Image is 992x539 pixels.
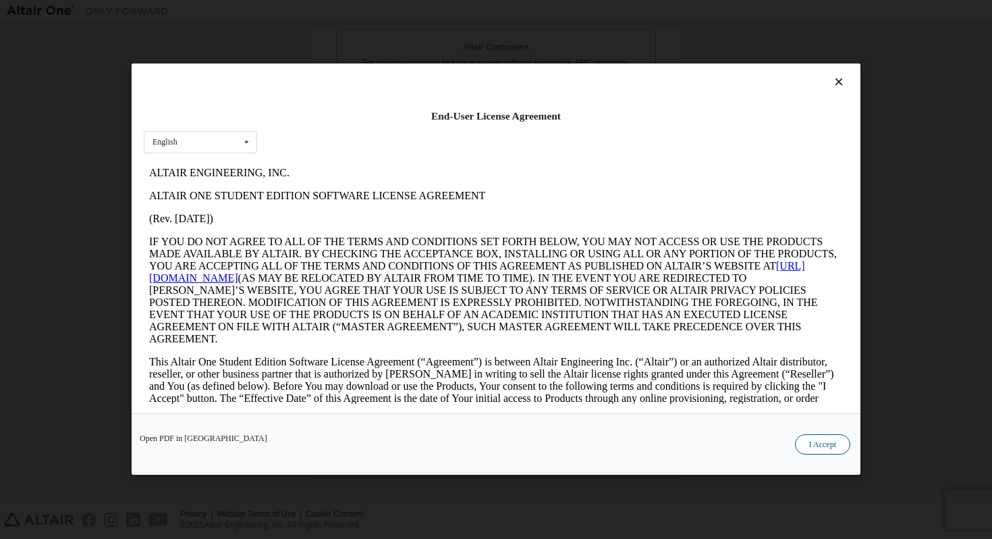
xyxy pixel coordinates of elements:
p: (Rev. [DATE]) [5,51,699,63]
a: [URL][DOMAIN_NAME] [5,99,661,122]
div: End-User License Agreement [144,109,848,123]
p: IF YOU DO NOT AGREE TO ALL OF THE TERMS AND CONDITIONS SET FORTH BELOW, YOU MAY NOT ACCESS OR USE... [5,74,699,184]
p: This Altair One Student Edition Software License Agreement (“Agreement”) is between Altair Engine... [5,195,699,255]
p: ALTAIR ENGINEERING, INC. [5,5,699,18]
button: I Accept [795,435,850,455]
p: ALTAIR ONE STUDENT EDITION SOFTWARE LICENSE AGREEMENT [5,28,699,41]
a: Open PDF in [GEOGRAPHIC_DATA] [140,435,267,443]
div: English [153,138,177,147]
